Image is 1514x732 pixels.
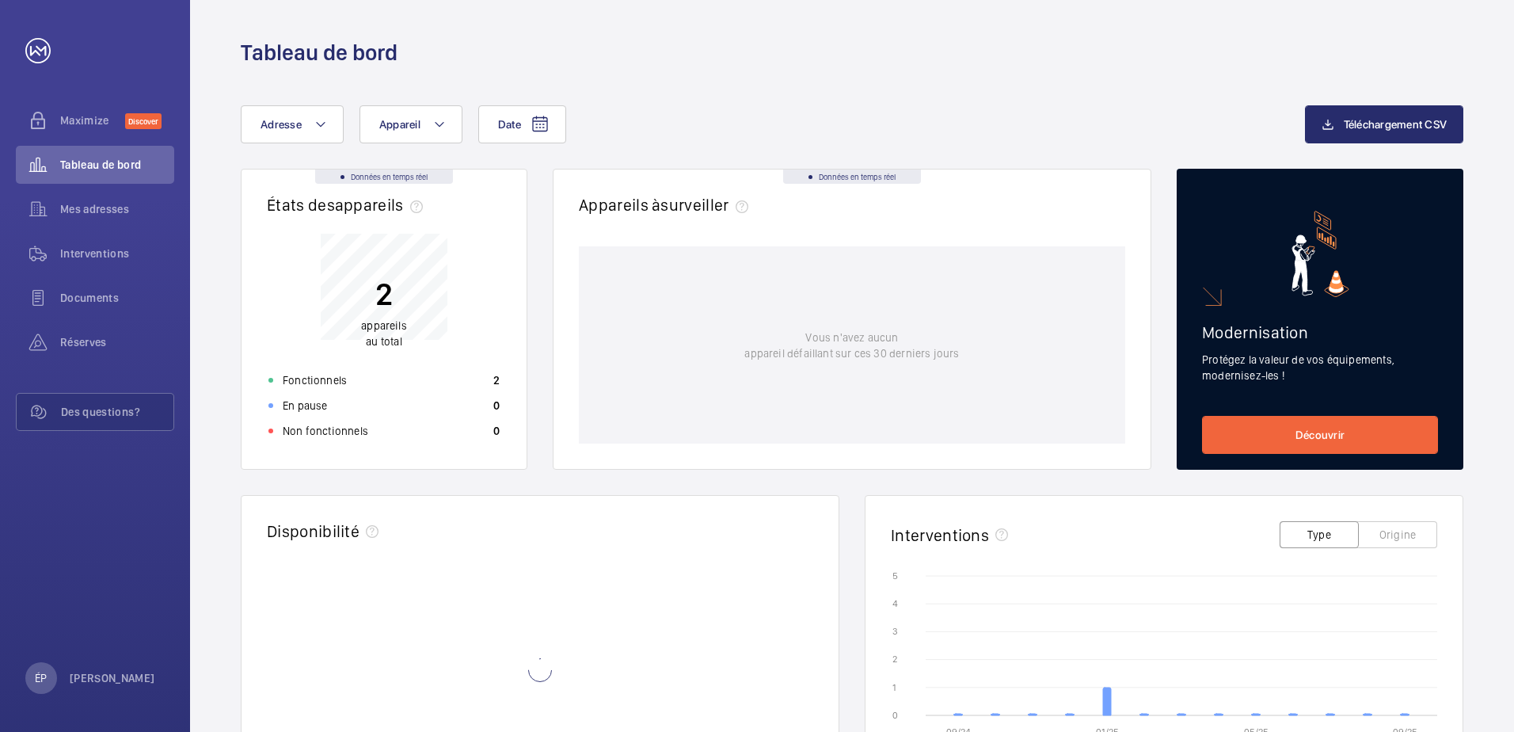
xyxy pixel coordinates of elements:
button: Date [478,105,566,143]
p: Protégez la valeur de vos équipements, modernisez-les ! [1202,352,1438,383]
a: Découvrir [1202,416,1438,454]
span: surveiller [660,195,754,215]
span: Discover [125,113,162,129]
p: 2 [361,274,407,314]
button: Adresse [241,105,344,143]
span: appareils [335,195,429,215]
button: Appareil [359,105,462,143]
text: 1 [892,682,896,693]
span: Tableau de bord [60,157,174,173]
span: appareils [361,319,407,332]
h2: Appareils à [579,195,755,215]
p: 0 [493,398,500,414]
div: Données en temps réel [783,170,921,184]
span: Adresse [261,118,302,131]
p: Fonctionnels [283,372,347,388]
p: 2 [493,372,500,388]
h2: Interventions [891,525,989,545]
img: marketing-card.svg [1291,211,1349,297]
p: au total [361,318,407,349]
p: [PERSON_NAME] [70,670,155,686]
h1: Tableau de bord [241,38,398,67]
p: ÉP [35,670,47,686]
text: 4 [892,598,898,609]
span: Documents [60,290,174,306]
p: 0 [493,423,500,439]
text: 5 [892,570,898,581]
span: Des questions? [61,404,173,420]
h2: Disponibilité [267,521,359,541]
text: 2 [892,654,897,665]
h2: États des [267,195,429,215]
text: 0 [892,710,898,721]
span: Appareil [379,118,420,131]
span: Date [498,118,521,131]
p: En pause [283,398,327,414]
div: Données en temps réel [315,170,453,184]
span: Réserves [60,334,174,350]
button: Type [1280,521,1359,548]
h2: Modernisation [1202,322,1438,342]
span: Mes adresses [60,201,174,217]
span: Interventions [60,246,174,261]
p: Vous n'avez aucun appareil défaillant sur ces 30 derniers jours [744,330,959,361]
button: Origine [1358,521,1437,548]
span: Téléchargement CSV [1344,118,1447,131]
button: Téléchargement CSV [1305,105,1464,143]
span: Maximize [60,112,125,128]
text: 3 [892,626,898,637]
p: Non fonctionnels [283,423,368,439]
